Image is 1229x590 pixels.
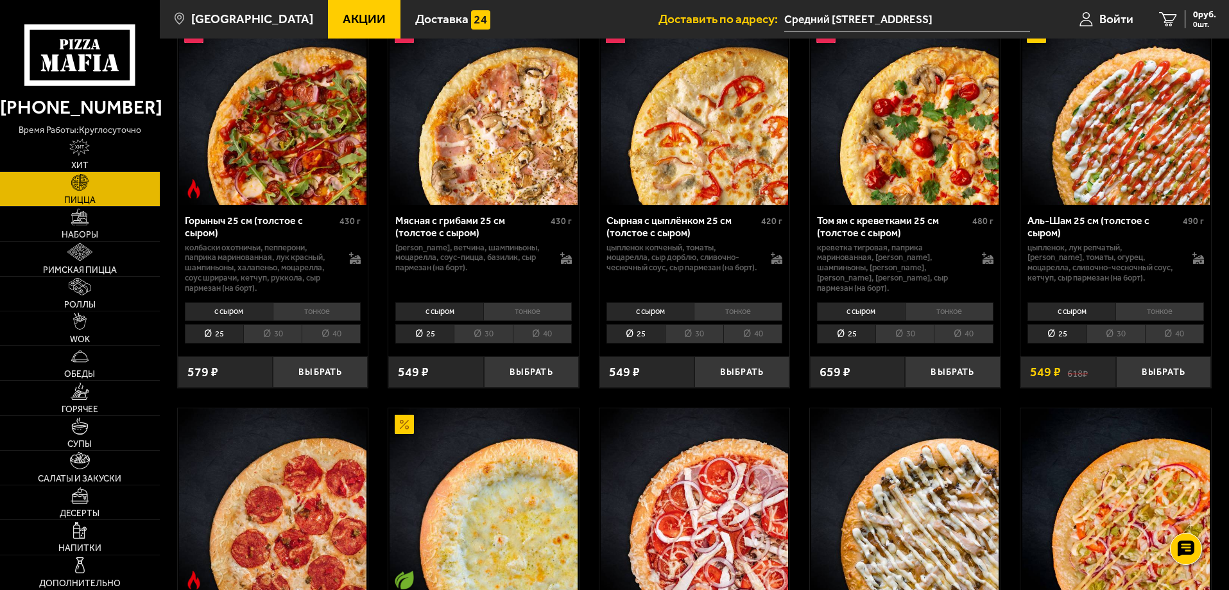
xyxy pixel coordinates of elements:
s: 618 ₽ [1067,366,1088,379]
li: 25 [395,324,454,344]
li: 25 [185,324,243,344]
li: 40 [723,324,782,344]
input: Ваш адрес доставки [784,8,1030,31]
p: [PERSON_NAME], ветчина, шампиньоны, моцарелла, соус-пицца, базилик, сыр пармезан (на борт). [395,243,547,273]
span: 430 г [551,216,572,227]
span: Супы [67,440,92,449]
a: НовинкаТом ям с креветками 25 см (толстое с сыром) [810,17,1001,205]
span: [GEOGRAPHIC_DATA] [191,13,313,25]
li: 25 [817,324,875,344]
a: НовинкаМясная с грибами 25 см (толстое с сыром) [388,17,579,205]
li: тонкое [1115,302,1204,320]
p: креветка тигровая, паприка маринованная, [PERSON_NAME], шампиньоны, [PERSON_NAME], [PERSON_NAME],... [817,243,969,294]
img: Острое блюдо [184,179,203,198]
img: Мясная с грибами 25 см (толстое с сыром) [390,17,577,205]
span: Горячее [62,405,98,414]
div: Горыныч 25 см (толстое с сыром) [185,214,337,239]
li: 30 [875,324,934,344]
span: Роллы [64,300,96,309]
p: колбаски Охотничьи, пепперони, паприка маринованная, лук красный, шампиньоны, халапеньо, моцарелл... [185,243,337,294]
li: с сыром [1027,302,1115,320]
li: с сыром [606,302,694,320]
button: Выбрать [1116,356,1211,388]
img: Вегетарианское блюдо [395,571,414,590]
li: 30 [665,324,723,344]
li: тонкое [694,302,782,320]
li: 40 [1145,324,1204,344]
span: WOK [70,335,90,344]
span: Наборы [62,230,98,239]
li: 25 [606,324,665,344]
img: Сырная с цыплёнком 25 см (толстое с сыром) [601,17,788,205]
button: Выбрать [694,356,789,388]
a: АкционныйАль-Шам 25 см (толстое с сыром) [1020,17,1211,205]
li: 30 [243,324,302,344]
button: Выбрать [905,356,1000,388]
span: Обеды [64,370,95,379]
a: НовинкаСырная с цыплёнком 25 см (толстое с сыром) [599,17,790,205]
img: Острое блюдо [184,571,203,590]
span: 490 г [1183,216,1204,227]
span: Римская пицца [43,266,117,275]
div: Аль-Шам 25 см (толстое с сыром) [1027,214,1180,239]
span: Десерты [60,509,99,518]
img: Акционный [395,415,414,434]
span: Войти [1099,13,1133,25]
li: 40 [934,324,993,344]
img: 15daf4d41897b9f0e9f617042186c801.svg [471,10,490,30]
span: Акции [343,13,386,25]
span: Дополнительно [39,579,121,588]
li: с сыром [395,302,483,320]
span: Доставка [415,13,468,25]
button: Выбрать [484,356,579,388]
p: цыпленок, лук репчатый, [PERSON_NAME], томаты, огурец, моцарелла, сливочно-чесночный соус, кетчуп... [1027,243,1180,284]
li: 25 [1027,324,1086,344]
div: Мясная с грибами 25 см (толстое с сыром) [395,214,547,239]
li: 30 [454,324,512,344]
span: 0 шт. [1193,21,1216,28]
li: тонкое [483,302,572,320]
span: 0 руб. [1193,10,1216,19]
p: цыпленок копченый, томаты, моцарелла, сыр дорблю, сливочно-чесночный соус, сыр пармезан (на борт). [606,243,759,273]
img: Аль-Шам 25 см (толстое с сыром) [1022,17,1210,205]
span: Хит [71,161,89,170]
li: 30 [1087,324,1145,344]
span: 549 ₽ [398,366,429,379]
img: Том ям с креветками 25 см (толстое с сыром) [811,17,999,205]
span: Доставить по адресу: [658,13,784,25]
li: 40 [302,324,361,344]
div: Сырная с цыплёнком 25 см (толстое с сыром) [606,214,759,239]
span: 430 г [339,216,361,227]
span: 549 ₽ [609,366,640,379]
span: 659 ₽ [820,366,850,379]
a: НовинкаОстрое блюдоГорыныч 25 см (толстое с сыром) [178,17,368,205]
span: 579 ₽ [187,366,218,379]
li: с сыром [817,302,905,320]
div: Том ям с креветками 25 см (толстое с сыром) [817,214,969,239]
span: Пицца [64,196,96,205]
span: 549 ₽ [1030,366,1061,379]
span: Салаты и закуски [38,474,121,483]
li: с сыром [185,302,273,320]
li: тонкое [273,302,361,320]
li: 40 [513,324,572,344]
span: 480 г [972,216,993,227]
img: Горыныч 25 см (толстое с сыром) [179,17,366,205]
li: тонкое [905,302,993,320]
button: Выбрать [273,356,368,388]
span: Напитки [58,544,101,553]
span: 420 г [761,216,782,227]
